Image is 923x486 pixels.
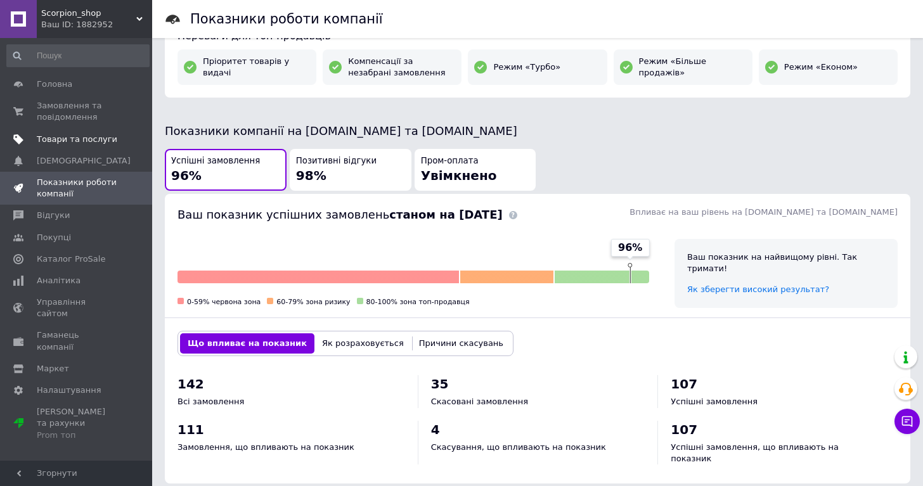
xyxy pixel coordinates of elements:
span: Ваш показник успішних замовлень [177,208,503,221]
span: Увімкнено [421,168,497,183]
button: Як розраховується [314,333,411,354]
span: 35 [431,376,449,392]
div: Ваш ID: 1882952 [41,19,152,30]
span: 60-79% зона ризику [276,298,350,306]
span: Режим «Турбо» [493,61,560,73]
span: 111 [177,422,204,437]
span: 142 [177,376,204,392]
span: Показники роботи компанії [37,177,117,200]
span: 98% [296,168,326,183]
span: Товари та послуги [37,134,117,145]
span: Гаманець компанії [37,329,117,352]
span: Пром-оплата [421,155,479,167]
span: Режим «Економ» [784,61,858,73]
span: 80-100% зона топ-продавця [366,298,470,306]
span: Компенсації за незабрані замовлення [348,56,455,79]
span: Управління сайтом [37,297,117,319]
span: Успішні замовлення, що впливають на показник [671,442,839,463]
button: Пром-оплатаУвімкнено [415,149,536,191]
span: Налаштування [37,385,101,396]
span: Маркет [37,363,69,374]
span: Переваги для топ-продавців [177,30,331,42]
span: [PERSON_NAME] та рахунки [37,406,117,441]
span: Scorpion_shop [41,8,136,19]
span: Успішні замовлення [671,397,758,406]
span: 107 [671,422,697,437]
span: Каталог ProSale [37,253,105,265]
span: Скасування, що впливають на показник [431,442,606,452]
span: Позитивні відгуки [296,155,377,167]
span: Аналітика [37,275,81,286]
button: Причини скасувань [411,333,511,354]
div: Prom топ [37,430,117,441]
span: Пріоритет товарів у видачі [203,56,310,79]
h1: Показники роботи компанії [190,11,383,27]
b: станом на [DATE] [389,208,502,221]
a: Як зберегти високий результат? [687,285,829,294]
span: Всі замовлення [177,397,244,406]
button: Що впливає на показник [180,333,314,354]
button: Чат з покупцем [894,409,920,434]
span: Показники компанії на [DOMAIN_NAME] та [DOMAIN_NAME] [165,124,517,137]
span: 0-59% червона зона [187,298,261,306]
span: Скасовані замовлення [431,397,528,406]
span: Головна [37,79,72,90]
span: 96% [618,241,642,255]
span: [DEMOGRAPHIC_DATA] [37,155,131,167]
button: Позитивні відгуки98% [290,149,411,191]
span: 96% [171,168,202,183]
span: 107 [671,376,697,392]
span: Замовлення та повідомлення [37,100,117,123]
div: Ваш показник на найвищому рівні. Так тримати! [687,252,885,274]
span: Покупці [37,232,71,243]
span: Режим «Більше продажів» [639,56,746,79]
button: Успішні замовлення96% [165,149,287,191]
span: Успішні замовлення [171,155,260,167]
span: 4 [431,422,440,437]
input: Пошук [6,44,150,67]
span: Відгуки [37,210,70,221]
span: Замовлення, що впливають на показник [177,442,354,452]
span: Впливає на ваш рівень на [DOMAIN_NAME] та [DOMAIN_NAME] [629,207,898,217]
